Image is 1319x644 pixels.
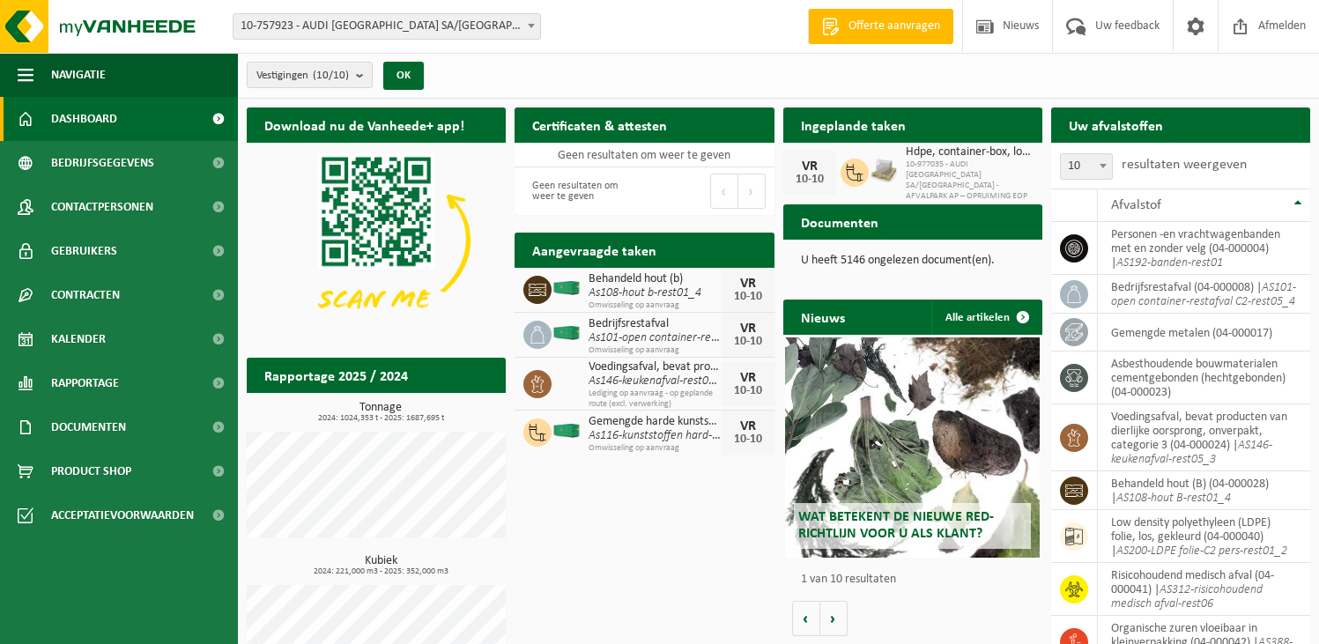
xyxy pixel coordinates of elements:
[730,322,766,336] div: VR
[730,371,766,385] div: VR
[1098,404,1310,471] td: voedingsafval, bevat producten van dierlijke oorsprong, onverpakt, categorie 3 (04-000024) |
[730,336,766,348] div: 10-10
[1122,158,1247,172] label: resultaten weergeven
[792,601,820,636] button: Vorige
[906,145,1034,159] span: Hdpe, container-box, los, b, bont
[820,601,848,636] button: Volgende
[738,174,766,209] button: Next
[589,415,721,429] span: Gemengde harde kunststoffen (pe en pp), recycleerbaar (industrieel)
[589,300,721,311] span: Omwisseling op aanvraag
[1111,583,1263,611] i: AS312-risicohoudend medisch afval-rest06
[589,360,721,374] span: Voedingsafval, bevat producten van dierlijke oorsprong, onverpakt, categorie 3
[51,229,117,273] span: Gebruikers
[792,174,827,186] div: 10-10
[313,70,349,81] count: (10/10)
[1098,510,1310,563] td: low density polyethyleen (LDPE) folie, los, gekleurd (04-000040) |
[1116,544,1287,558] i: AS200-LDPE folie-C2 pers-rest01_2
[1098,314,1310,352] td: gemengde metalen (04-000017)
[730,385,766,397] div: 10-10
[589,345,721,356] span: Omwisseling op aanvraag
[730,277,766,291] div: VR
[51,185,153,229] span: Contactpersonen
[1098,563,1310,616] td: risicohoudend medisch afval (04-000041) |
[1051,107,1181,142] h2: Uw afvalstoffen
[256,414,506,423] span: 2024: 1024,353 t - 2025: 1687,695 t
[51,273,120,317] span: Contracten
[247,143,506,337] img: Download de VHEPlus App
[906,159,1034,202] span: 10-977035 - AUDI [GEOGRAPHIC_DATA] SA/[GEOGRAPHIC_DATA] - AFVALPARK AP – OPRUIMING EOP
[552,423,582,439] img: HK-XC-40-GN-00
[589,374,727,388] i: As146-keukenafval-rest05_3
[589,286,701,300] i: As108-hout b-rest01_4
[552,325,582,341] img: HK-XC-40-GN-00
[523,172,635,211] div: Geen resultaten om weer te geven
[51,449,131,493] span: Product Shop
[515,233,674,267] h2: Aangevraagde taken
[515,143,774,167] td: Geen resultaten om weer te geven
[1098,222,1310,275] td: personen -en vrachtwagenbanden met en zonder velg (04-000004) |
[1060,153,1113,180] span: 10
[1061,154,1112,179] span: 10
[51,97,117,141] span: Dashboard
[1111,281,1296,308] i: AS101-open container-restafval C2-rest05_4
[869,156,899,186] img: LP-PA-00000-WDN-11
[233,14,540,39] span: 10-757923 - AUDI BRUSSELS SA/NV - VORST
[730,433,766,446] div: 10-10
[931,300,1041,335] a: Alle artikelen
[51,53,106,97] span: Navigatie
[589,429,863,442] i: As116-kunststoffen hard-rest01-recycleerbaar-rest01_2
[1111,198,1161,212] span: Afvalstof
[844,18,945,35] span: Offerte aanvragen
[256,63,349,89] span: Vestigingen
[1111,439,1272,466] i: AS146-keukenafval-rest05_3
[589,317,721,331] span: Bedrijfsrestafval
[783,107,923,142] h2: Ingeplande taken
[1098,275,1310,314] td: bedrijfsrestafval (04-000008) |
[783,300,863,334] h2: Nieuws
[710,174,738,209] button: Previous
[1098,471,1310,510] td: behandeld hout (B) (04-000028) |
[801,255,1025,267] p: U heeft 5146 ongelezen document(en).
[51,317,106,361] span: Kalender
[589,331,805,344] i: As101-open container-restafval c2-rest05_4
[247,107,482,142] h2: Download nu de Vanheede+ app!
[808,9,953,44] a: Offerte aanvragen
[51,405,126,449] span: Documenten
[51,361,119,405] span: Rapportage
[383,62,424,90] button: OK
[552,280,582,296] img: HK-XC-40-GN-00
[1116,256,1223,270] i: AS192-banden-rest01
[792,159,827,174] div: VR
[51,141,154,185] span: Bedrijfsgegevens
[730,419,766,433] div: VR
[589,272,721,286] span: Behandeld hout (b)
[798,510,994,541] span: Wat betekent de nieuwe RED-richtlijn voor u als klant?
[256,402,506,423] h3: Tonnage
[783,204,896,239] h2: Documenten
[1098,352,1310,404] td: asbesthoudende bouwmaterialen cementgebonden (hechtgebonden) (04-000023)
[256,555,506,576] h3: Kubiek
[515,107,685,142] h2: Certificaten & attesten
[256,567,506,576] span: 2024: 221,000 m3 - 2025: 352,000 m3
[589,443,721,454] span: Omwisseling op aanvraag
[374,392,504,427] a: Bekijk rapportage
[233,13,541,40] span: 10-757923 - AUDI BRUSSELS SA/NV - VORST
[785,337,1039,558] a: Wat betekent de nieuwe RED-richtlijn voor u als klant?
[730,291,766,303] div: 10-10
[247,358,426,392] h2: Rapportage 2025 / 2024
[247,62,373,88] button: Vestigingen(10/10)
[801,574,1034,586] p: 1 van 10 resultaten
[1116,492,1231,505] i: AS108-hout B-rest01_4
[51,493,194,537] span: Acceptatievoorwaarden
[589,389,721,410] span: Lediging op aanvraag - op geplande route (excl. verwerking)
